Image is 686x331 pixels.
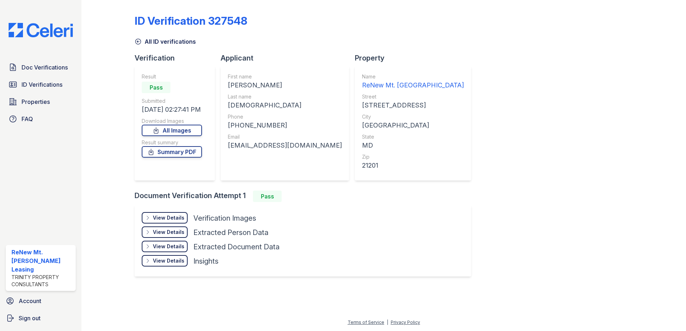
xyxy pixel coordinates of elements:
div: [EMAIL_ADDRESS][DOMAIN_NAME] [228,140,342,150]
a: All Images [142,125,202,136]
a: Properties [6,95,76,109]
a: Account [3,294,79,308]
a: ID Verifications [6,77,76,92]
div: Document Verification Attempt 1 [135,191,477,202]
a: Name ReNew Mt. [GEOGRAPHIC_DATA] [362,73,464,90]
div: View Details [153,229,184,236]
div: First name [228,73,342,80]
div: Pass [253,191,282,202]
div: Applicant [221,53,355,63]
div: Phone [228,113,342,120]
div: 21201 [362,160,464,171]
div: State [362,133,464,140]
div: ID Verification 327548 [135,14,247,27]
div: Property [355,53,477,63]
a: Terms of Service [348,320,384,325]
a: Sign out [3,311,79,325]
div: Pass [142,82,170,93]
div: Email [228,133,342,140]
div: Extracted Person Data [193,227,268,238]
div: [DATE] 02:27:41 PM [142,105,202,115]
div: Submitted [142,97,202,105]
div: View Details [153,257,184,264]
div: Verification Images [193,213,256,223]
div: Result summary [142,139,202,146]
div: Trinity Property Consultants [11,274,73,288]
div: View Details [153,214,184,221]
div: Extracted Document Data [193,242,279,252]
img: CE_Logo_Blue-a8612792a0a2168367f1c8372b55b34899dd931a85d93a1a3d3e32e68fde9ad4.png [3,23,79,37]
div: [STREET_ADDRESS] [362,100,464,110]
div: City [362,113,464,120]
a: Privacy Policy [391,320,420,325]
span: Properties [22,97,50,106]
div: Insights [193,256,219,266]
div: [PERSON_NAME] [228,80,342,90]
div: View Details [153,243,184,250]
div: Name [362,73,464,80]
span: ID Verifications [22,80,62,89]
iframe: chat widget [656,302,679,324]
span: FAQ [22,115,33,123]
div: Download Images [142,117,202,125]
div: | [387,320,388,325]
div: [GEOGRAPHIC_DATA] [362,120,464,130]
span: Sign out [19,314,41,322]
span: Account [19,297,41,305]
div: Zip [362,153,464,160]
a: All ID verifications [135,37,196,46]
div: Street [362,93,464,100]
div: ReNew Mt. [PERSON_NAME] Leasing [11,248,73,274]
div: ReNew Mt. [GEOGRAPHIC_DATA] [362,80,464,90]
a: Doc Verifications [6,60,76,75]
div: MD [362,140,464,150]
a: FAQ [6,112,76,126]
div: Last name [228,93,342,100]
span: Doc Verifications [22,63,68,72]
div: [PHONE_NUMBER] [228,120,342,130]
div: Verification [135,53,221,63]
a: Summary PDF [142,146,202,158]
div: Result [142,73,202,80]
div: [DEMOGRAPHIC_DATA] [228,100,342,110]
